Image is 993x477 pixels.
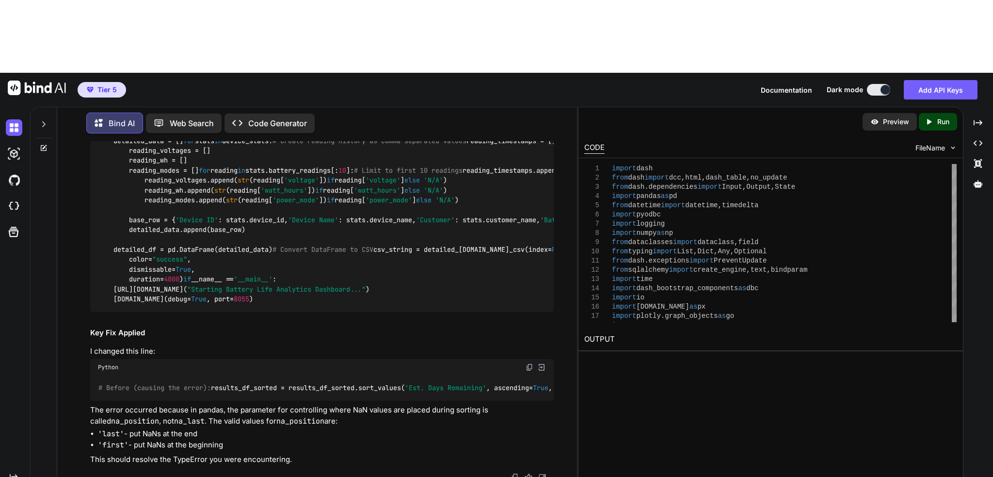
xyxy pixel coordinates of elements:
span: create_engine [694,266,747,274]
span: import [612,294,636,301]
span: 'power_mode' [272,196,319,204]
img: chevron down [949,144,957,152]
button: premiumTier 5 [78,82,126,98]
span: from [612,247,628,255]
p: The error occurred because in pandas, the parameter for controlling where NaN values are placed d... [90,405,554,427]
span: True [176,265,191,274]
img: preview [870,117,879,126]
span: pandas [637,192,661,200]
li: - put NaNs at the end [98,428,554,440]
span: , [694,247,698,255]
span: re [637,321,645,329]
span: , [742,183,746,191]
span: in [214,136,222,145]
code: na_position [111,416,159,426]
span: from [612,266,628,274]
span: dataclasses [628,238,673,246]
span: # Create reading history as comma-separated values [272,136,466,145]
span: 'voltage' [366,176,400,185]
span: time [637,275,653,283]
img: githubDark [6,172,22,188]
span: plotly.graph_objects [637,312,718,320]
li: - put NaNs at the beginning [98,440,554,451]
span: if [327,196,335,204]
span: datetime [686,201,718,209]
span: str [238,176,249,185]
span: # Convert DataFrame to CSV [272,245,373,254]
div: 12 [584,265,599,275]
div: 18 [584,321,599,330]
span: from [612,174,628,181]
span: html [686,174,702,181]
span: "Starting Battery Life Analytics Dashboard..." [187,285,366,294]
span: no_update [751,174,787,181]
img: premium [87,87,94,93]
span: Any [718,247,730,255]
p: Preview [883,117,909,127]
span: 'Customer' [416,215,455,224]
span: Documentation [761,86,812,94]
span: dash.exceptions [628,257,689,264]
div: 10 [584,247,599,256]
span: Tier 5 [97,85,117,95]
div: 2 [584,173,599,182]
span: [DOMAIN_NAME] [637,303,689,311]
code: 'first' [98,440,128,450]
span: 'Est. Days Remaining' [405,384,486,393]
img: darkAi-studio [6,146,22,162]
span: for [199,166,210,175]
span: typing [628,247,653,255]
span: dash [628,174,645,181]
span: import [661,201,685,209]
span: True [533,384,548,393]
span: import [669,266,693,274]
span: 'power_mode' [366,196,412,204]
span: import [612,164,636,172]
code: na_last [174,416,205,426]
img: darkChat [6,119,22,136]
span: 8055 [234,295,249,303]
span: else [404,186,420,195]
span: from [612,201,628,209]
span: FileName [915,143,945,153]
span: Dark mode [827,85,863,95]
span: io [637,294,645,301]
h2: OUTPUT [578,328,962,351]
span: px [698,303,706,311]
span: import [612,192,636,200]
span: go [726,312,735,320]
span: import [645,174,669,181]
span: for [183,136,195,145]
span: Input [722,183,742,191]
span: else [416,196,432,204]
span: from [612,183,628,191]
span: dash_bootstrap_components [637,284,738,292]
span: , [767,266,771,274]
span: , [771,183,775,191]
span: # Before (causing the error): [98,384,211,393]
span: pyodbc [637,211,661,218]
div: 4 [584,192,599,201]
code: na_position [276,416,324,426]
span: 'watt_hours' [354,186,400,195]
div: 1 [584,164,599,173]
span: as [657,229,665,237]
span: import [612,303,636,311]
span: '__main__' [234,275,272,284]
span: 10 [338,166,346,175]
span: if [183,275,191,284]
div: 3 [584,182,599,192]
button: Documentation [761,85,812,95]
span: import [612,321,636,329]
span: Dict [698,247,714,255]
div: 11 [584,256,599,265]
div: 9 [584,238,599,247]
span: , [702,174,705,181]
span: , [747,266,751,274]
span: Python [98,363,118,371]
span: , [718,201,722,209]
span: import [612,211,636,218]
span: logging [637,220,665,228]
span: , [735,238,738,246]
span: import [612,284,636,292]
